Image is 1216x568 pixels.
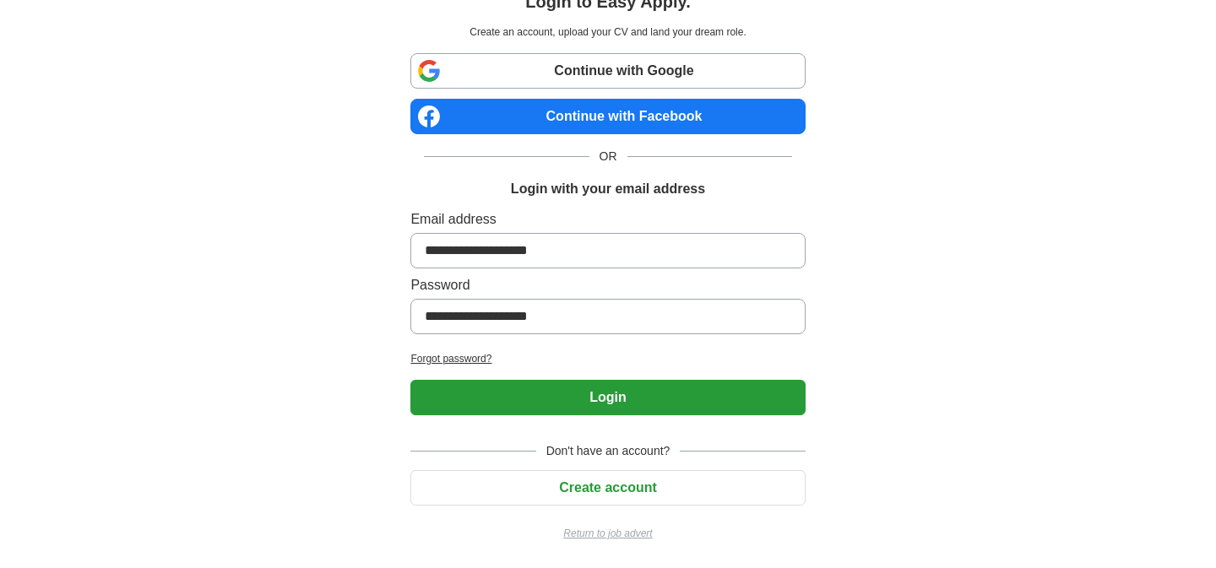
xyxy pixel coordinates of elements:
[410,526,805,541] a: Return to job advert
[589,148,627,165] span: OR
[410,275,805,295] label: Password
[410,351,805,366] a: Forgot password?
[410,209,805,230] label: Email address
[410,380,805,415] button: Login
[511,179,705,199] h1: Login with your email address
[410,470,805,506] button: Create account
[414,24,801,40] p: Create an account, upload your CV and land your dream role.
[410,99,805,134] a: Continue with Facebook
[536,442,681,460] span: Don't have an account?
[410,53,805,89] a: Continue with Google
[410,480,805,495] a: Create account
